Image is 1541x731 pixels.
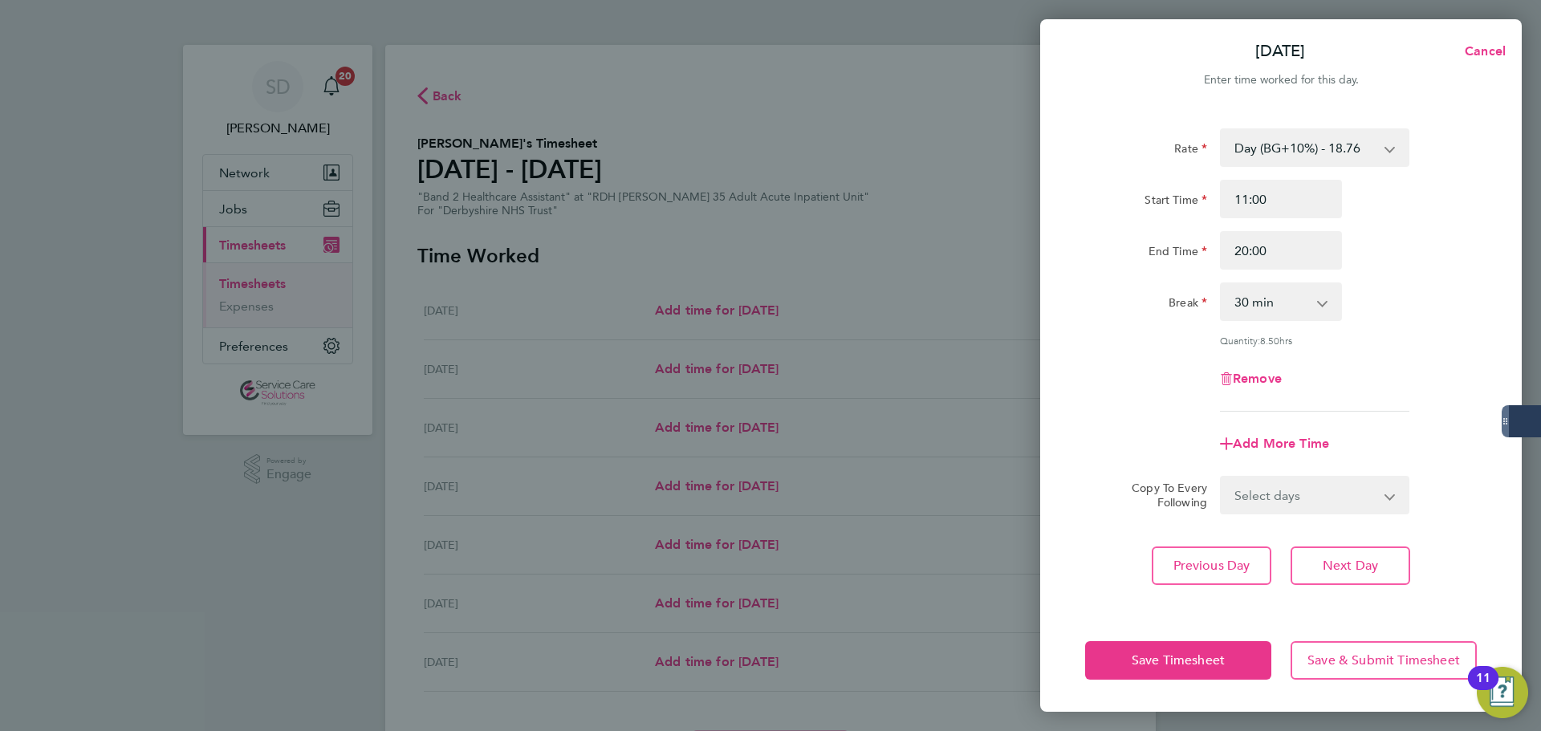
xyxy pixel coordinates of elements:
button: Open Resource Center, 11 new notifications [1477,667,1528,718]
span: Add More Time [1233,436,1329,451]
label: End Time [1149,244,1207,263]
div: 11 [1476,678,1490,699]
label: Break [1169,295,1207,315]
span: Cancel [1460,43,1506,59]
span: Save Timesheet [1132,652,1225,668]
label: Rate [1174,141,1207,160]
p: [DATE] [1255,40,1305,63]
input: E.g. 08:00 [1220,180,1342,218]
span: Save & Submit Timesheet [1307,652,1460,668]
button: Add More Time [1220,437,1329,450]
button: Save & Submit Timesheet [1291,641,1477,680]
button: Remove [1220,372,1282,385]
button: Cancel [1439,35,1522,67]
label: Start Time [1145,193,1207,212]
button: Save Timesheet [1085,641,1271,680]
span: Previous Day [1173,558,1250,574]
span: Remove [1233,371,1282,386]
span: 8.50 [1260,334,1279,347]
button: Previous Day [1152,546,1271,585]
span: Next Day [1323,558,1378,574]
div: Quantity: hrs [1220,334,1409,347]
label: Copy To Every Following [1119,481,1207,510]
button: Next Day [1291,546,1410,585]
input: E.g. 18:00 [1220,231,1342,270]
div: Enter time worked for this day. [1040,71,1522,90]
